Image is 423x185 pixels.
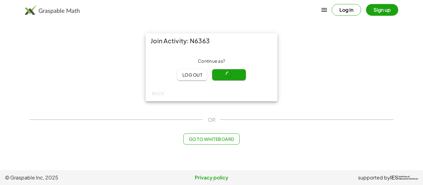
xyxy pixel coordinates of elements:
button: Log in [332,4,361,16]
a: IESInstitute ofEducation Sciences [390,174,418,181]
span: OR [208,116,215,124]
span: Go to Whiteboard [189,136,234,142]
a: Privacy policy [143,174,281,181]
span: IES [390,175,398,181]
span: Log out [182,72,202,78]
span: Institute of Education Sciences [399,176,418,180]
button: Log out [177,69,207,80]
span: supported by [358,174,390,181]
div: Continue as ? [150,58,273,64]
button: Go to Whiteboard [183,133,239,145]
button: Sign up [366,4,398,16]
span: © Graspable Inc, 2025 [5,174,143,181]
div: Join Activity: N6363 [146,33,277,48]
